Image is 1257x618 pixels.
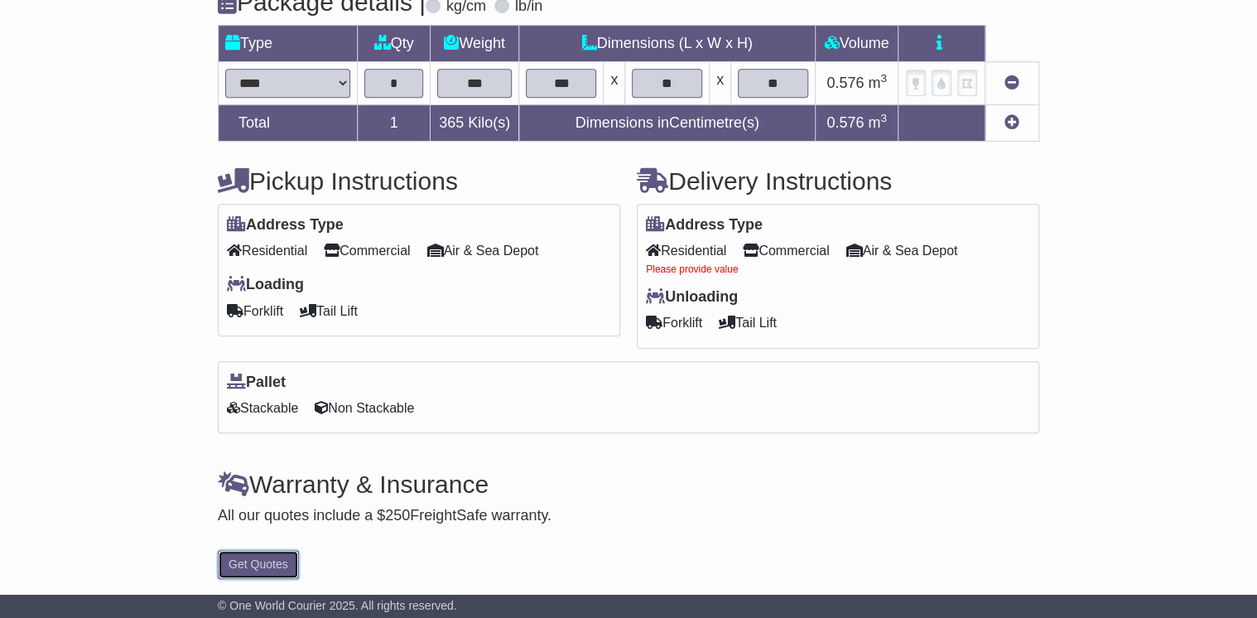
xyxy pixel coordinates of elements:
span: 0.576 [826,75,864,91]
label: Unloading [646,288,738,307]
h4: Delivery Instructions [637,167,1039,195]
span: Commercial [324,238,410,263]
span: Residential [646,238,726,263]
span: 365 [439,114,464,131]
span: m [868,75,887,91]
span: Air & Sea Depot [427,238,539,263]
span: Non Stackable [315,395,414,421]
td: 1 [358,104,431,141]
span: Stackable [227,395,298,421]
td: x [710,61,731,104]
sup: 3 [880,72,887,84]
td: Qty [358,25,431,61]
label: Loading [227,276,304,294]
td: x [604,61,625,104]
label: Pallet [227,374,286,392]
span: Forklift [646,310,702,336]
span: © One World Courier 2025. All rights reserved. [218,599,457,612]
td: Kilo(s) [430,104,519,141]
td: Volume [815,25,898,61]
a: Add new item [1004,114,1019,131]
td: Dimensions (L x W x H) [519,25,816,61]
span: Air & Sea Depot [846,238,958,263]
div: Please provide value [646,263,1030,275]
button: Get Quotes [218,550,299,579]
label: Address Type [227,216,344,234]
span: Tail Lift [300,298,358,324]
div: All our quotes include a $ FreightSafe warranty. [218,507,1039,525]
h4: Pickup Instructions [218,167,620,195]
td: Total [219,104,358,141]
label: Address Type [646,216,763,234]
span: Forklift [227,298,283,324]
td: Dimensions in Centimetre(s) [519,104,816,141]
span: m [868,114,887,131]
td: Weight [430,25,519,61]
span: Tail Lift [719,310,777,336]
span: 0.576 [826,114,864,131]
h4: Warranty & Insurance [218,471,1039,498]
td: Type [219,25,358,61]
sup: 3 [880,112,887,124]
span: 250 [385,507,410,524]
span: Residential [227,238,307,263]
span: Commercial [743,238,829,263]
a: Remove this item [1004,75,1019,91]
